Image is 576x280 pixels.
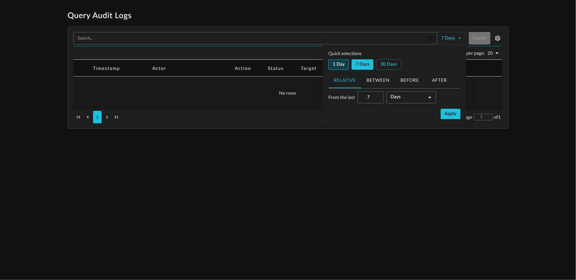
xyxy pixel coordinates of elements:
[494,114,501,120] p: of 1
[152,65,166,71] div: Actor
[68,11,509,21] h1: Query Audit Logs
[84,113,92,121] span: Previous page
[395,73,425,88] button: Before
[488,50,493,56] p: 20
[437,32,466,45] button: 7 days
[352,59,373,70] button: 7 days
[441,109,460,119] button: Apply
[376,59,401,70] button: 30 days
[96,114,98,120] p: 1
[235,65,251,71] div: Action
[390,91,436,104] div: From the last
[268,65,284,71] div: Status
[328,59,349,70] button: 1 day
[361,73,395,88] button: Between
[93,65,120,71] div: Timestamp
[455,50,485,56] p: Rows per page:
[73,77,502,109] div: No rows
[328,73,460,88] div: tabs
[328,73,361,88] button: Relative
[425,73,455,88] button: After
[93,111,102,123] button: 1
[328,94,355,101] p: From the last
[75,35,426,42] input: Search...
[75,113,83,121] span: First page
[361,91,384,104] input: From the last
[462,114,472,120] p: Page
[112,113,120,121] span: Last page
[301,65,317,71] div: Target
[328,50,460,57] p: Quick selections
[103,113,111,121] span: Next page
